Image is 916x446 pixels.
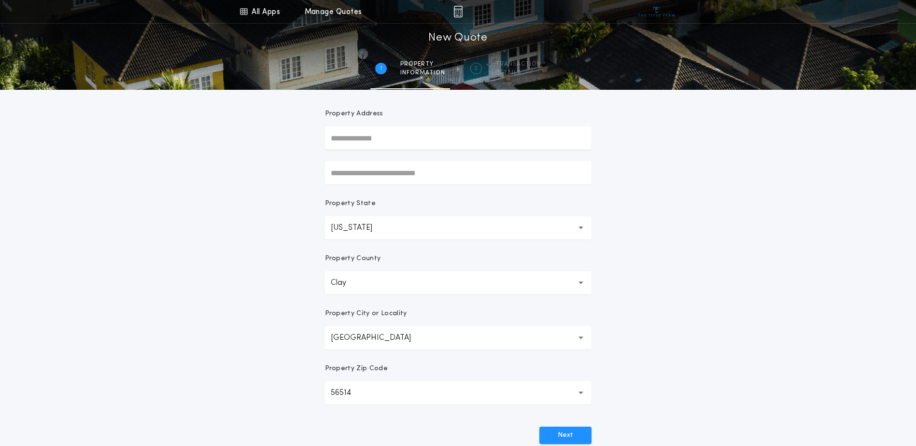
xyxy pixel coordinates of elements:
span: Transaction [495,60,541,68]
button: [US_STATE] [325,216,592,239]
p: Property State [325,199,376,209]
p: Property Address [325,109,592,119]
p: Property County [325,254,381,264]
button: [GEOGRAPHIC_DATA] [325,326,592,349]
button: Clay [325,271,592,294]
span: details [495,69,541,77]
img: img [453,6,463,17]
h1: New Quote [428,30,487,46]
span: Property [400,60,445,68]
p: Property Zip Code [325,364,388,374]
p: Property City or Locality [325,309,407,319]
p: Clay [331,277,362,289]
h2: 2 [474,65,478,72]
p: 56514 [331,387,366,399]
img: vs-icon [638,7,675,16]
button: 56514 [325,381,592,404]
h2: 1 [380,65,382,72]
button: Next [539,427,592,444]
p: [GEOGRAPHIC_DATA] [331,332,426,344]
span: information [400,69,445,77]
p: [US_STATE] [331,222,388,234]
